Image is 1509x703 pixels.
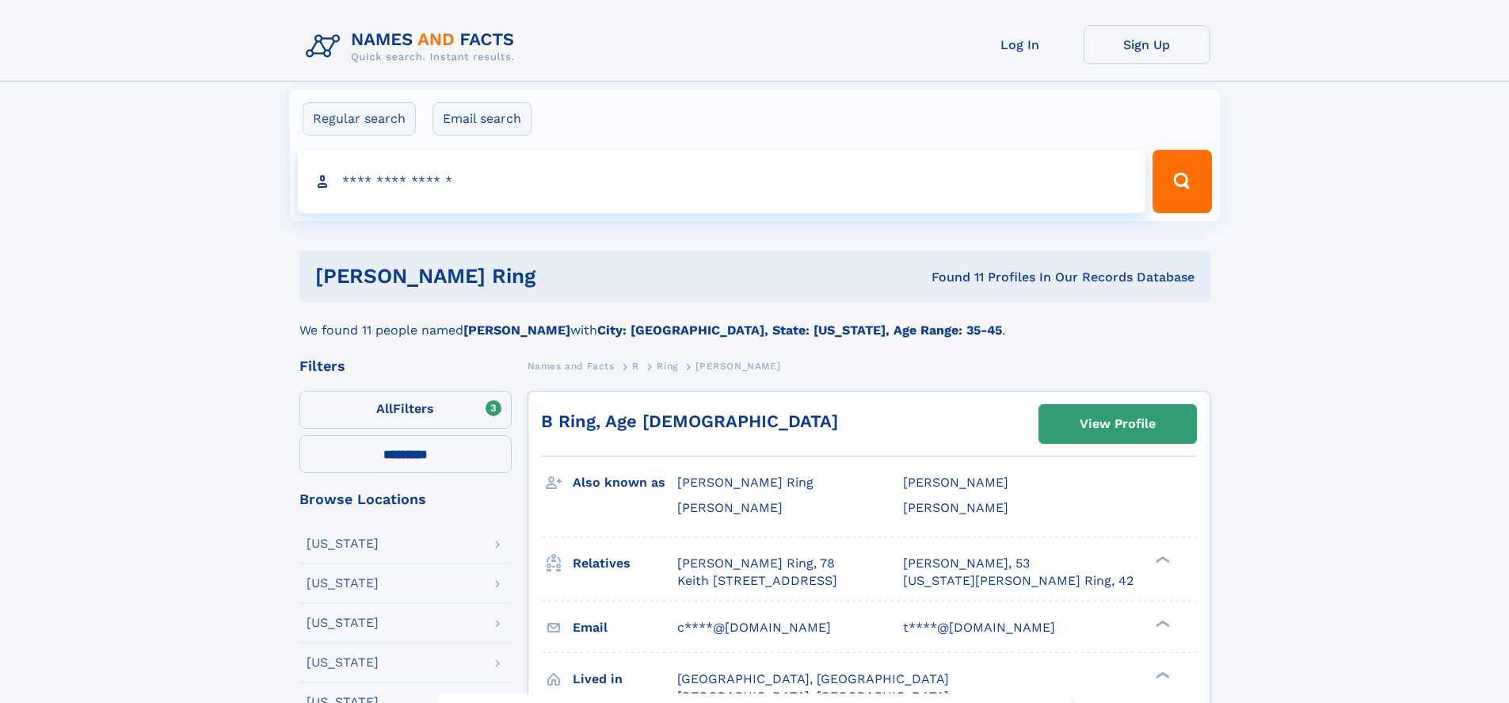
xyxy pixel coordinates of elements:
div: We found 11 people named with . [299,302,1210,340]
a: [US_STATE][PERSON_NAME] Ring, 42 [903,572,1134,590]
div: [US_STATE] [307,537,379,550]
a: B Ring, Age [DEMOGRAPHIC_DATA] [541,411,838,431]
span: [PERSON_NAME] [677,500,783,515]
span: All [376,401,393,416]
h3: Lived in [573,666,677,693]
span: [PERSON_NAME] [903,475,1008,490]
a: [PERSON_NAME], 53 [903,555,1030,572]
a: View Profile [1039,405,1196,443]
label: Email search [433,102,532,136]
div: [US_STATE] [307,577,379,590]
div: ❯ [1152,670,1171,680]
a: Log In [957,25,1084,64]
h3: Relatives [573,550,677,577]
a: [PERSON_NAME] Ring, 78 [677,555,835,572]
span: [PERSON_NAME] [903,500,1008,515]
a: Keith [STREET_ADDRESS] [677,572,837,590]
div: View Profile [1080,406,1156,442]
a: Ring [657,356,677,376]
b: [PERSON_NAME] [463,323,570,338]
div: Filters [299,359,512,373]
div: [US_STATE] [307,617,379,629]
div: Browse Locations [299,492,512,506]
label: Filters [299,391,512,429]
span: [GEOGRAPHIC_DATA], [GEOGRAPHIC_DATA] [677,671,949,686]
h3: Also known as [573,469,677,496]
b: City: [GEOGRAPHIC_DATA], State: [US_STATE], Age Range: 35-45 [597,323,1002,338]
span: [PERSON_NAME] [695,361,780,372]
a: R [632,356,639,376]
div: Found 11 Profiles In Our Records Database [734,269,1195,286]
button: Search Button [1153,150,1211,213]
span: Ring [657,361,677,372]
a: Names and Facts [528,356,615,376]
div: ❯ [1152,554,1171,564]
div: ❯ [1152,618,1171,628]
a: Sign Up [1084,25,1210,64]
h3: Email [573,614,677,641]
img: Logo Names and Facts [299,25,528,68]
h1: [PERSON_NAME] ring [315,266,734,286]
label: Regular search [303,102,416,136]
div: [US_STATE] [307,656,379,669]
span: R [632,361,639,372]
span: [PERSON_NAME] Ring [677,475,814,490]
input: search input [298,150,1146,213]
